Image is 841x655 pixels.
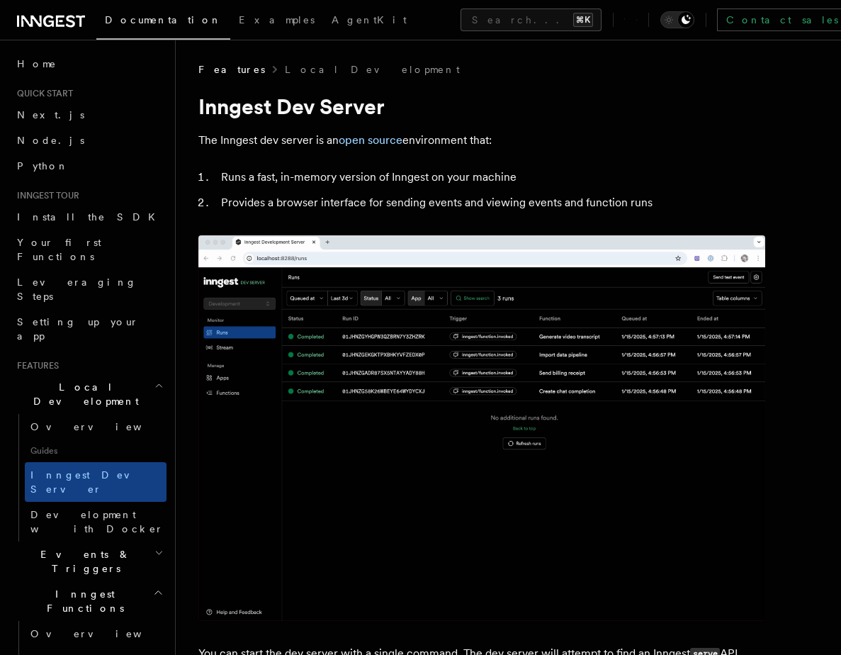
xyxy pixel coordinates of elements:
[285,62,460,77] a: Local Development
[198,235,765,621] img: Dev Server Demo
[11,380,154,408] span: Local Development
[323,4,415,38] a: AgentKit
[239,14,315,26] span: Examples
[11,51,166,77] a: Home
[30,469,152,495] span: Inngest Dev Server
[573,13,593,27] kbd: ⌘K
[11,414,166,542] div: Local Development
[660,11,694,28] button: Toggle dark mode
[17,237,101,262] span: Your first Functions
[11,547,154,576] span: Events & Triggers
[25,462,166,502] a: Inngest Dev Server
[11,190,79,201] span: Inngest tour
[11,153,166,179] a: Python
[11,204,166,230] a: Install the SDK
[25,621,166,646] a: Overview
[11,102,166,128] a: Next.js
[30,509,164,534] span: Development with Docker
[198,130,765,150] p: The Inngest dev server is an environment that:
[11,128,166,153] a: Node.js
[105,14,222,26] span: Documentation
[11,360,59,371] span: Features
[25,414,166,440] a: Overview
[217,193,765,213] li: Provides a browser interface for sending events and viewing events and function runs
[25,502,166,542] a: Development with Docker
[230,4,323,38] a: Examples
[217,167,765,187] li: Runs a fast, in-memory version of Inngest on your machine
[17,316,139,342] span: Setting up your app
[30,628,176,639] span: Overview
[11,88,73,99] span: Quick start
[332,14,407,26] span: AgentKit
[198,94,765,119] h1: Inngest Dev Server
[17,160,69,172] span: Python
[11,581,166,621] button: Inngest Functions
[11,230,166,269] a: Your first Functions
[198,62,265,77] span: Features
[11,269,166,309] a: Leveraging Steps
[17,276,137,302] span: Leveraging Steps
[11,309,166,349] a: Setting up your app
[25,440,166,462] span: Guides
[30,421,176,432] span: Overview
[17,57,57,71] span: Home
[11,587,153,615] span: Inngest Functions
[11,542,166,581] button: Events & Triggers
[339,133,402,147] a: open source
[461,9,602,31] button: Search...⌘K
[17,211,164,223] span: Install the SDK
[17,109,84,121] span: Next.js
[11,374,166,414] button: Local Development
[96,4,230,40] a: Documentation
[17,135,84,146] span: Node.js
